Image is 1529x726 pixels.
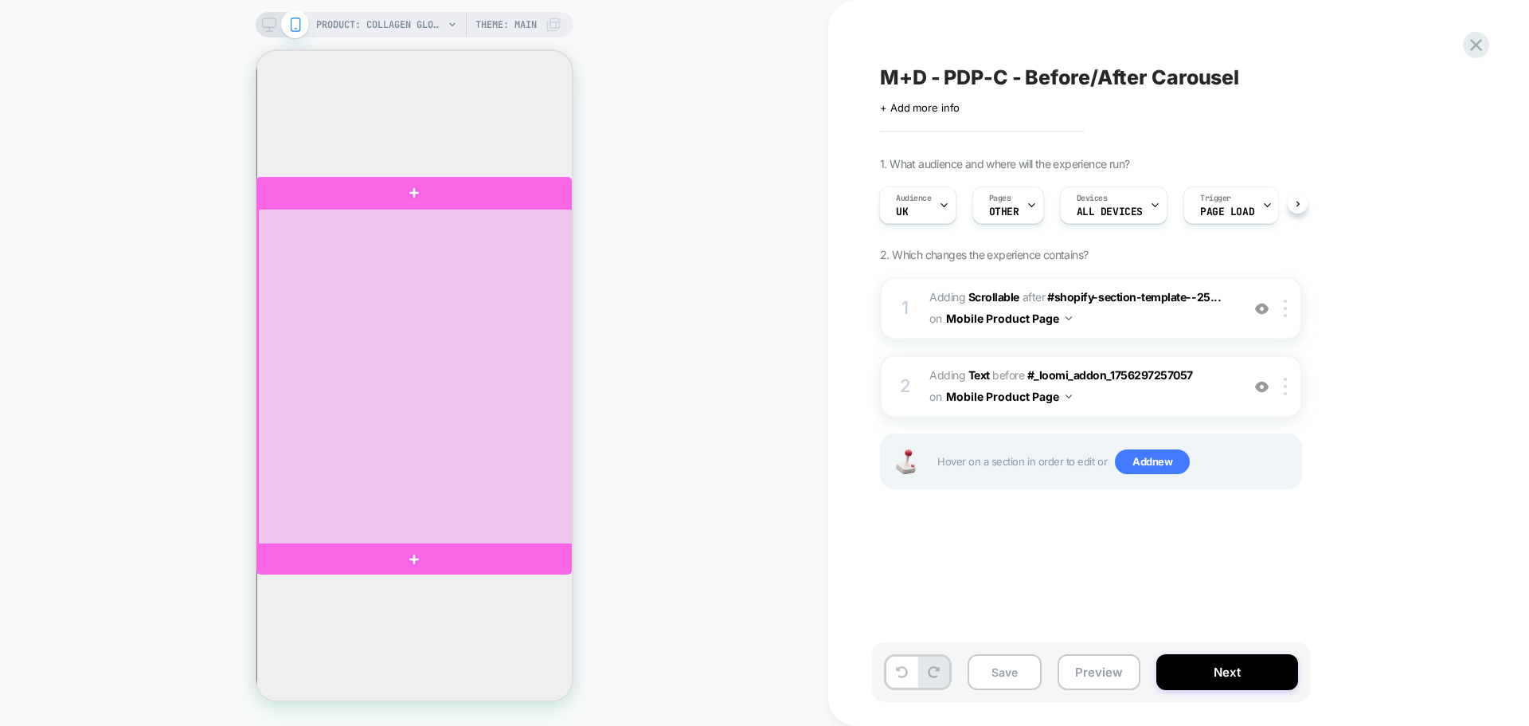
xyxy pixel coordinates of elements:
[880,248,1088,261] span: 2. Which changes the experience contains?
[896,193,932,204] span: Audience
[1077,206,1143,218] span: ALL DEVICES
[937,449,1292,475] span: Hover on a section in order to edit or
[989,193,1011,204] span: Pages
[929,290,1019,304] span: Adding
[929,387,941,406] span: on
[929,368,990,382] span: Adding
[1023,290,1046,304] span: AFTER
[880,101,960,114] span: + Add more info
[897,371,913,402] div: 2
[1255,302,1269,316] img: crossed eye
[1156,654,1298,690] button: Next
[992,368,1024,382] span: BEFORE
[1058,654,1140,690] button: Preview
[475,12,537,37] span: Theme: MAIN
[1200,206,1254,218] span: Page Load
[1066,394,1072,398] img: down arrow
[1077,193,1108,204] span: Devices
[946,385,1072,408] button: Mobile Product Page
[1066,316,1072,320] img: down arrow
[1284,300,1287,317] img: close
[968,368,990,382] b: Text
[1200,193,1231,204] span: Trigger
[929,308,941,328] span: on
[890,449,921,474] img: Joystick
[968,654,1042,690] button: Save
[946,307,1072,330] button: Mobile Product Page
[1284,378,1287,395] img: close
[1027,368,1193,382] span: #_loomi_addon_1756297257057
[1047,290,1221,304] span: #shopify-section-template--25...
[1255,380,1269,394] img: crossed eye
[897,292,913,324] div: 1
[896,206,908,218] span: UK
[1115,449,1190,475] span: Add new
[316,12,444,37] span: PRODUCT: Collagen Glow Up Powder
[880,157,1129,171] span: 1. What audience and where will the experience run?
[880,65,1239,89] span: M+D - PDP-C - Before/After Carousel
[989,206,1019,218] span: OTHER
[968,290,1019,304] b: Scrollable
